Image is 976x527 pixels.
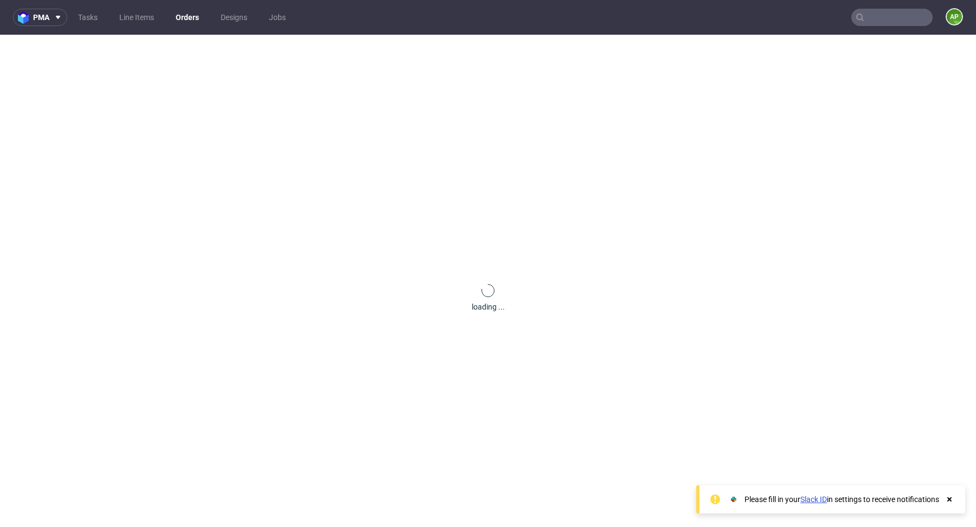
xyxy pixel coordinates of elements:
[72,9,104,26] a: Tasks
[262,9,292,26] a: Jobs
[214,9,254,26] a: Designs
[800,495,827,504] a: Slack ID
[33,14,49,21] span: pma
[18,11,33,24] img: logo
[13,9,67,26] button: pma
[744,494,939,505] div: Please fill in your in settings to receive notifications
[472,301,505,312] div: loading ...
[169,9,206,26] a: Orders
[728,494,739,505] img: Slack
[113,9,160,26] a: Line Items
[947,9,962,24] figcaption: AP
